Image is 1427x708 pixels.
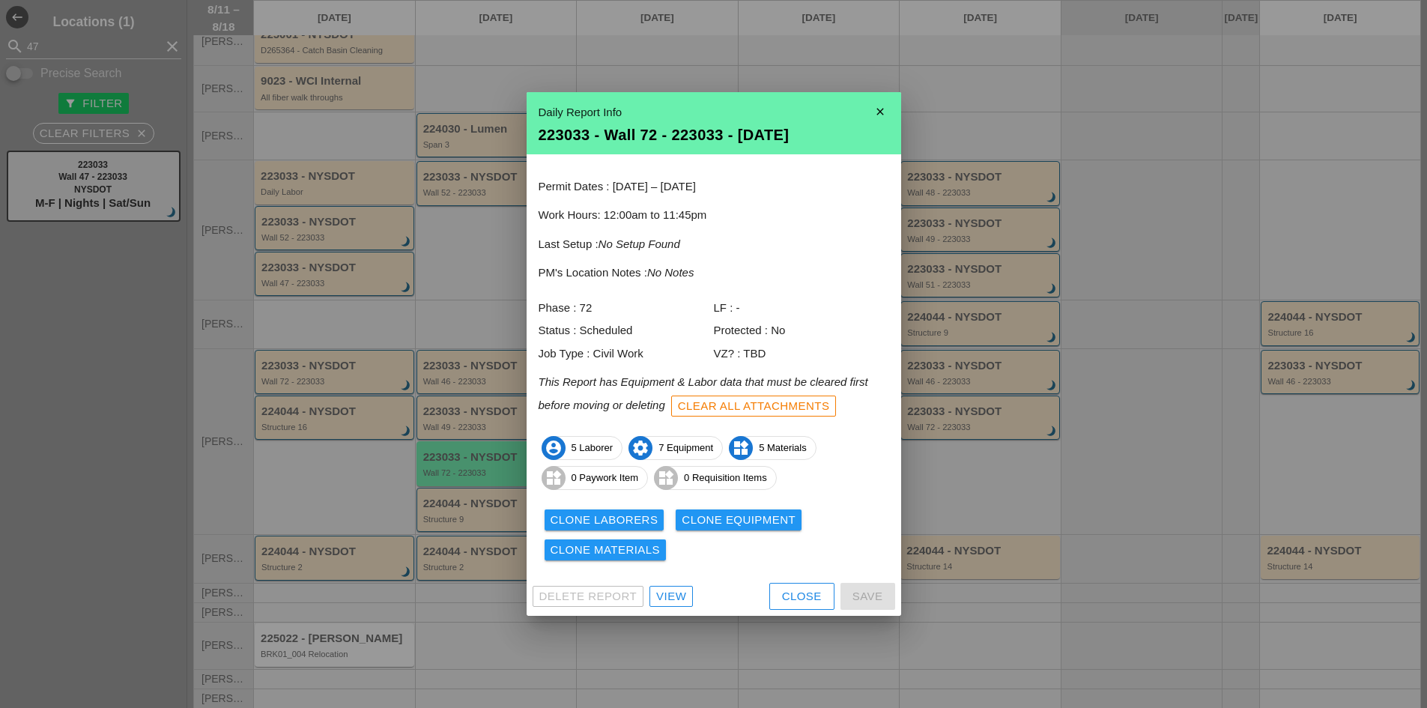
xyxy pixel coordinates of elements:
[730,436,816,460] span: 5 Materials
[539,178,889,196] p: Permit Dates : [DATE] – [DATE]
[769,583,834,610] button: Close
[545,509,664,530] button: Clone Laborers
[539,236,889,253] p: Last Setup :
[539,322,714,339] div: Status : Scheduled
[682,512,796,529] div: Clone Equipment
[539,300,714,317] div: Phase : 72
[539,264,889,282] p: PM's Location Notes :
[865,97,895,127] i: close
[628,436,652,460] i: settings
[678,398,830,415] div: Clear All Attachments
[656,588,686,605] div: View
[647,266,694,279] i: No Notes
[539,345,714,363] div: Job Type : Civil Work
[542,466,648,490] span: 0 Paywork Item
[539,127,889,142] div: 223033 - Wall 72 - 223033 - [DATE]
[654,466,678,490] i: widgets
[714,300,889,317] div: LF : -
[714,322,889,339] div: Protected : No
[676,509,802,530] button: Clone Equipment
[542,436,566,460] i: account_circle
[782,588,822,605] div: Close
[629,436,722,460] span: 7 Equipment
[551,512,658,529] div: Clone Laborers
[671,396,837,417] button: Clear All Attachments
[539,207,889,224] p: Work Hours: 12:00am to 11:45pm
[539,375,868,411] i: This Report has Equipment & Labor data that must be cleared first before moving or deleting
[655,466,776,490] span: 0 Requisition Items
[714,345,889,363] div: VZ? : TBD
[729,436,753,460] i: widgets
[542,436,622,460] span: 5 Laborer
[551,542,661,559] div: Clone Materials
[539,104,889,121] div: Daily Report Info
[545,539,667,560] button: Clone Materials
[649,586,693,607] a: View
[599,237,680,250] i: No Setup Found
[542,466,566,490] i: widgets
